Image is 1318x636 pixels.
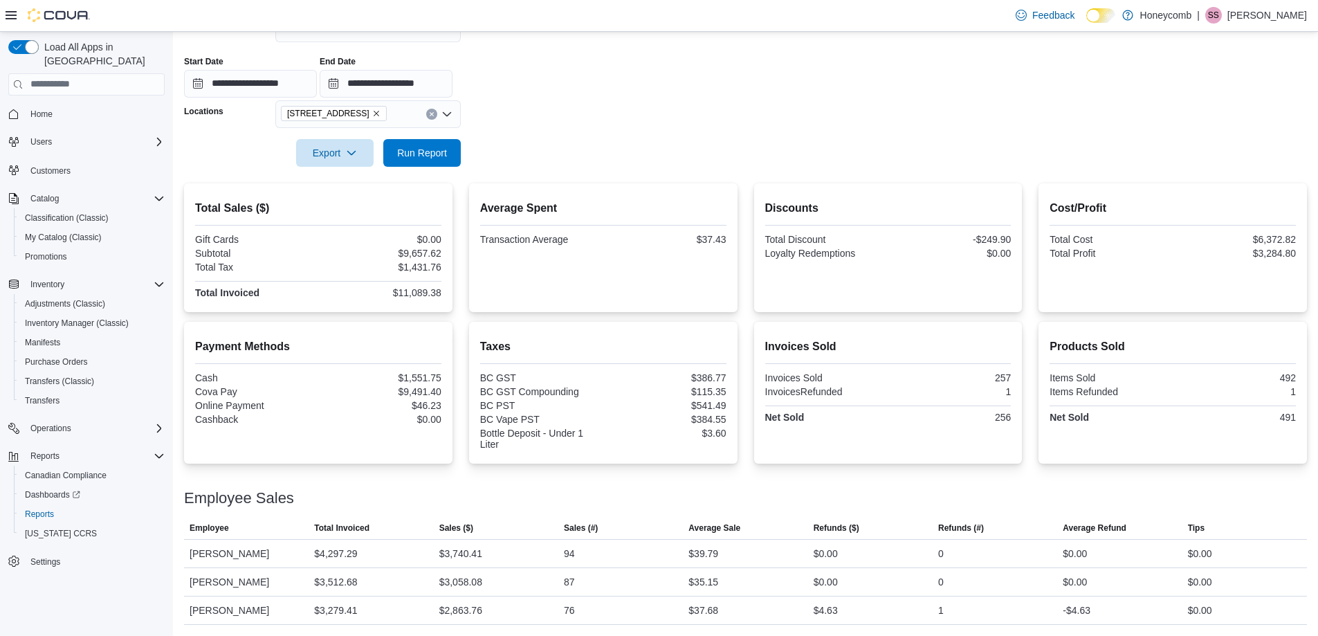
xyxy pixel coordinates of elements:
span: Average Refund [1063,523,1126,534]
a: Dashboards [19,487,86,503]
div: $0.00 [814,574,838,590]
span: Transfers (Classic) [25,376,94,387]
button: Remove 107-2317 Millstream Road from selection in this group [372,109,381,118]
div: $0.00 [1188,602,1212,619]
button: Customers [3,160,170,180]
div: $9,657.62 [321,248,441,259]
div: $0.00 [1188,545,1212,562]
div: Bottle Deposit - Under 1 Liter [480,428,601,450]
div: Silena Sparrow [1205,7,1222,24]
button: Inventory Manager (Classic) [14,314,170,333]
span: Export [304,139,365,167]
div: Invoices Sold [765,372,886,383]
span: Users [25,134,165,150]
span: Washington CCRS [19,525,165,542]
div: $115.35 [606,386,726,397]
h2: Products Sold [1050,338,1296,355]
span: Catalog [30,193,59,204]
a: Classification (Classic) [19,210,114,226]
div: Items Sold [1050,372,1170,383]
div: Cash [195,372,315,383]
span: Adjustments (Classic) [25,298,105,309]
span: Refunds ($) [814,523,859,534]
button: My Catalog (Classic) [14,228,170,247]
a: My Catalog (Classic) [19,229,107,246]
div: $4,297.29 [314,545,357,562]
span: Promotions [25,251,67,262]
div: $11,089.38 [321,287,441,298]
span: Adjustments (Classic) [19,296,165,312]
span: Catalog [25,190,165,207]
span: Customers [25,161,165,179]
span: Settings [25,553,165,570]
span: Transfers [25,395,60,406]
span: Inventory Manager (Classic) [19,315,165,331]
a: Settings [25,554,66,570]
div: Total Discount [765,234,886,245]
button: Reports [14,505,170,524]
div: Subtotal [195,248,315,259]
div: 492 [1175,372,1296,383]
button: Home [3,104,170,124]
button: Clear input [426,109,437,120]
span: Purchase Orders [25,356,88,367]
div: $0.00 [321,234,441,245]
span: Classification (Classic) [25,212,109,224]
span: Reports [25,509,54,520]
span: Home [25,105,165,122]
span: Refunds (#) [938,523,984,534]
span: Home [30,109,53,120]
h2: Cost/Profit [1050,200,1296,217]
div: $541.49 [606,400,726,411]
span: Dark Mode [1086,23,1087,24]
span: Total Invoiced [314,523,369,534]
h2: Taxes [480,338,726,355]
button: Users [25,134,57,150]
button: Inventory [3,275,170,294]
span: Transfers [19,392,165,409]
div: 94 [564,545,575,562]
h2: Average Spent [480,200,726,217]
span: Inventory [30,279,64,290]
span: Average Sale [688,523,740,534]
button: Open list of options [441,109,452,120]
div: BC Vape PST [480,414,601,425]
div: -$4.63 [1063,602,1090,619]
button: Promotions [14,247,170,266]
span: Tips [1188,523,1205,534]
span: Operations [30,423,71,434]
button: Transfers [14,391,170,410]
button: Export [296,139,374,167]
a: Inventory Manager (Classic) [19,315,134,331]
h2: Payment Methods [195,338,441,355]
div: BC GST Compounding [480,386,601,397]
div: Online Payment [195,400,315,411]
div: $4.63 [814,602,838,619]
span: Canadian Compliance [19,467,165,484]
div: $37.68 [688,602,718,619]
button: Operations [25,420,77,437]
span: Customers [30,165,71,176]
div: Total Tax [195,262,315,273]
h2: Total Sales ($) [195,200,441,217]
a: Customers [25,163,76,179]
img: Cova [28,8,90,22]
div: $37.43 [606,234,726,245]
span: Load All Apps in [GEOGRAPHIC_DATA] [39,40,165,68]
div: $0.00 [814,545,838,562]
a: Transfers [19,392,65,409]
label: End Date [320,56,356,67]
span: Manifests [19,334,165,351]
button: Purchase Orders [14,352,170,372]
div: 256 [890,412,1011,423]
a: Manifests [19,334,66,351]
div: $3.60 [606,428,726,439]
a: Promotions [19,248,73,265]
div: 491 [1175,412,1296,423]
span: Manifests [25,337,60,348]
strong: Net Sold [765,412,805,423]
h3: Employee Sales [184,490,294,507]
span: Canadian Compliance [25,470,107,481]
button: Manifests [14,333,170,352]
span: Operations [25,420,165,437]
